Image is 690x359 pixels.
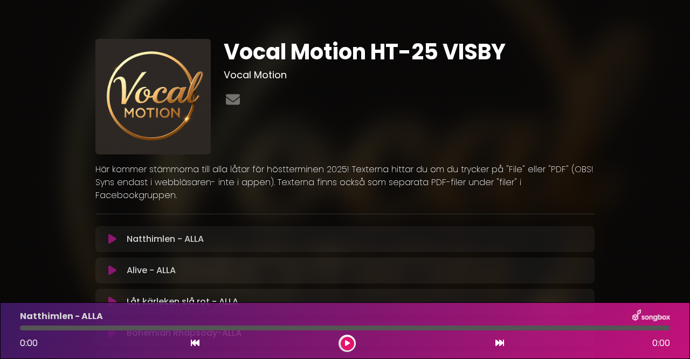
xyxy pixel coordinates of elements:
[127,264,176,277] p: Alive - ALLA
[224,39,595,65] h1: Vocal Motion HT-25 VISBY
[652,337,670,350] span: 0:00
[20,310,103,323] p: Natthimlen - ALLA
[127,233,204,246] p: Natthimlen - ALLA
[95,39,211,154] img: pGlB4Q9wSIK9SaBErEAn
[632,309,670,323] img: songbox-logo-white.png
[224,69,595,81] h3: Vocal Motion
[95,163,595,202] p: Här kommer stämmorna till alla låtar för höstterminen 2025! Texterna hittar du om du trycker på "...
[20,337,38,349] span: 0:00
[127,295,238,308] p: Låt kärleken slå rot - ALLA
